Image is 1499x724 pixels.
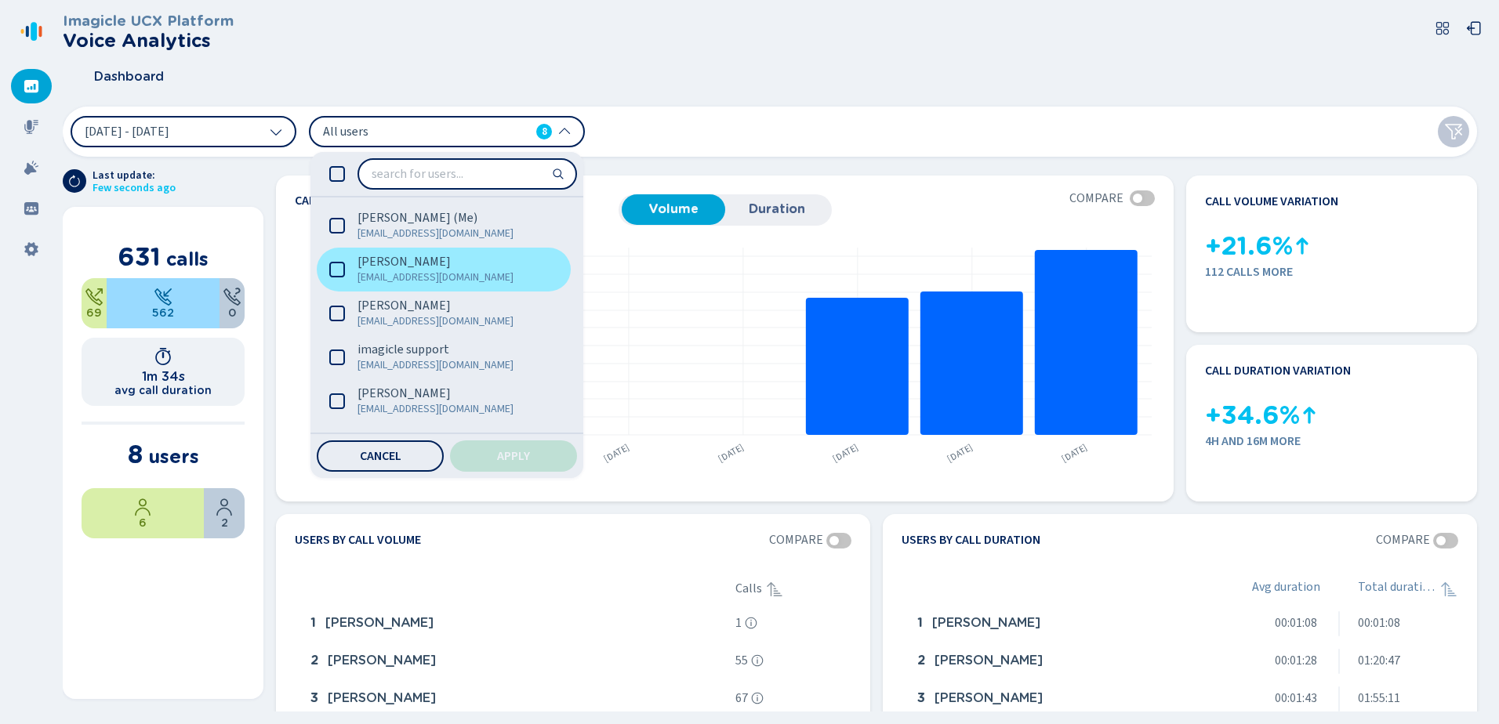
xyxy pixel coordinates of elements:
[11,110,52,144] div: Recordings
[358,386,451,401] span: [PERSON_NAME]
[358,226,544,241] span: [EMAIL_ADDRESS][DOMAIN_NAME]
[11,69,52,103] div: Dashboard
[360,450,401,462] span: Cancel
[24,201,39,216] svg: groups-filled
[450,440,577,472] button: Apply
[358,313,544,329] span: [EMAIL_ADDRESS][DOMAIN_NAME]
[24,160,39,176] svg: alarm-filled
[358,270,544,285] span: [EMAIL_ADDRESS][DOMAIN_NAME]
[323,123,503,140] span: All users
[497,450,530,462] span: Apply
[71,116,296,147] button: [DATE] - [DATE]
[1466,20,1482,36] svg: box-arrow-left
[358,298,451,313] span: [PERSON_NAME]
[317,440,444,472] button: Cancel
[358,401,544,417] span: [EMAIL_ADDRESS][DOMAIN_NAME]
[11,191,52,226] div: Groups
[1438,116,1469,147] button: Clear filters
[359,160,575,188] input: search for users...
[24,78,39,94] svg: dashboard-filled
[270,125,282,138] svg: chevron-down
[94,70,164,84] span: Dashboard
[358,342,449,357] span: imagicle support
[542,124,547,139] span: 8
[552,168,564,180] svg: search
[11,232,52,266] div: Settings
[63,30,234,52] h2: Voice Analytics
[24,119,39,135] svg: mic-fill
[63,13,234,30] h3: Imagicle UCX Platform
[558,125,571,138] svg: chevron-up
[85,125,169,138] span: [DATE] - [DATE]
[358,357,544,373] span: [EMAIL_ADDRESS][DOMAIN_NAME]
[358,210,477,226] span: [PERSON_NAME] (Me)
[358,254,451,270] span: [PERSON_NAME]
[1444,122,1463,141] svg: funnel-disabled
[11,150,52,185] div: Alarms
